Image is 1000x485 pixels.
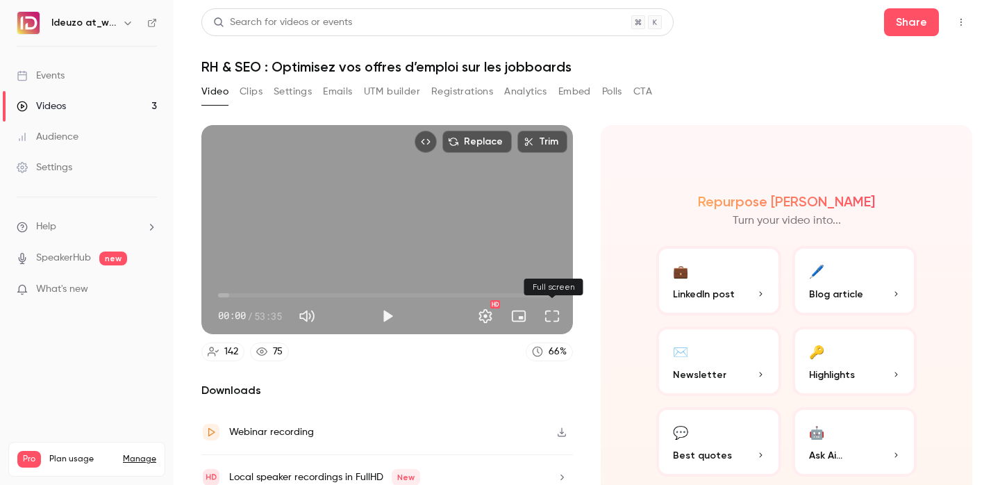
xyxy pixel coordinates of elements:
[490,300,500,309] div: HD
[273,345,283,359] div: 75
[17,161,72,174] div: Settings
[673,368,726,382] span: Newsletter
[17,130,78,144] div: Audience
[792,246,917,315] button: 🖊️Blog article
[374,302,401,330] button: Play
[809,287,863,302] span: Blog article
[656,407,781,477] button: 💬Best quotes
[505,302,533,330] button: Turn on miniplayer
[218,309,246,323] span: 00:00
[224,345,238,359] div: 142
[538,302,566,330] button: Full screen
[733,213,841,229] p: Turn your video into...
[673,260,688,281] div: 💼
[472,302,499,330] button: Settings
[656,327,781,396] button: ✉️Newsletter
[792,327,917,396] button: 🔑Highlights
[36,251,91,265] a: SpeakerHub
[201,382,573,399] h2: Downloads
[698,193,875,210] h2: Repurpose [PERSON_NAME]
[792,407,917,477] button: 🤖Ask Ai...
[442,131,512,153] button: Replace
[213,15,352,30] div: Search for videos or events
[633,81,652,103] button: CTA
[229,424,314,441] div: Webinar recording
[123,454,156,465] a: Manage
[809,340,824,362] div: 🔑
[99,252,127,265] span: new
[884,8,939,36] button: Share
[36,282,88,297] span: What's new
[673,448,732,463] span: Best quotes
[250,343,289,361] a: 75
[526,343,573,361] a: 66%
[431,81,493,103] button: Registrations
[49,454,115,465] span: Plan usage
[240,81,262,103] button: Clips
[201,81,228,103] button: Video
[517,131,567,153] button: Trim
[17,99,66,113] div: Videos
[524,279,583,295] div: Full screen
[274,81,312,103] button: Settings
[809,448,842,463] span: Ask Ai...
[549,345,567,359] div: 66 %
[293,302,321,330] button: Mute
[809,368,855,382] span: Highlights
[673,287,735,302] span: LinkedIn post
[673,340,688,362] div: ✉️
[140,283,157,296] iframe: Noticeable Trigger
[254,309,282,323] span: 53:35
[809,260,824,281] div: 🖊️
[51,16,117,30] h6: Ideuzo at_work
[17,220,157,234] li: help-dropdown-opener
[17,451,41,468] span: Pro
[36,220,56,234] span: Help
[602,81,622,103] button: Polls
[201,343,244,361] a: 142
[17,69,65,83] div: Events
[673,421,688,443] div: 💬
[201,58,972,75] h1: RH & SEO : Optimisez vos offres d’emploi sur les jobboards
[323,81,352,103] button: Emails
[17,12,40,34] img: Ideuzo at_work
[656,246,781,315] button: 💼LinkedIn post
[809,421,824,443] div: 🤖
[247,309,253,323] span: /
[218,309,282,323] div: 00:00
[504,81,547,103] button: Analytics
[950,11,972,33] button: Top Bar Actions
[558,81,591,103] button: Embed
[364,81,420,103] button: UTM builder
[415,131,437,153] button: Embed video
